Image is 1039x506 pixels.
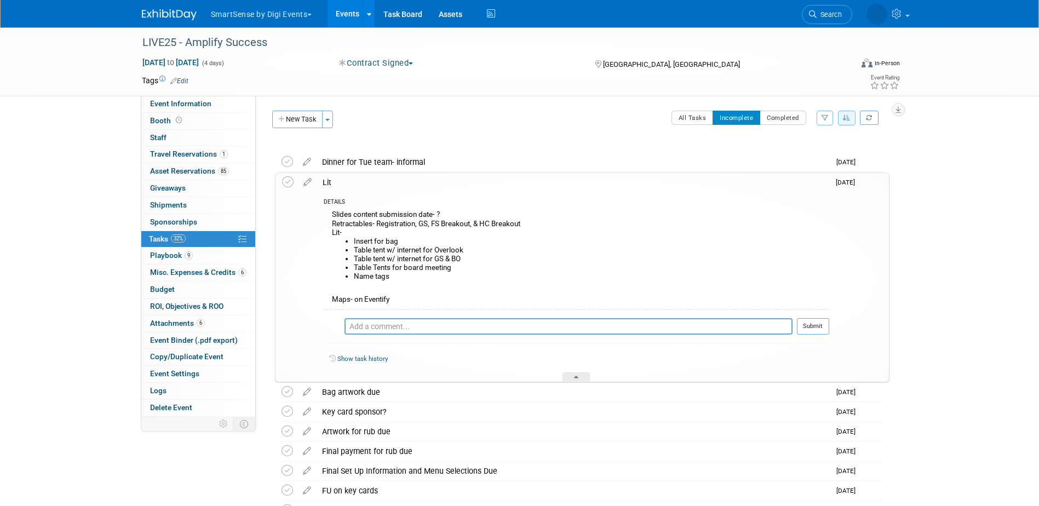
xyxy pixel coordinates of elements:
[141,264,255,281] a: Misc. Expenses & Credits6
[861,386,875,400] img: Abby Allison
[238,268,246,277] span: 6
[788,57,900,73] div: Event Format
[141,383,255,399] a: Logs
[836,487,861,495] span: [DATE]
[150,352,223,361] span: Copy/Duplicate Event
[317,422,830,441] div: Artwork for rub due
[297,407,317,417] a: edit
[150,336,238,344] span: Event Binder (.pdf export)
[317,383,830,401] div: Bag artwork due
[354,237,829,246] li: Insert for bag
[141,146,255,163] a: Travel Reservations1
[150,99,211,108] span: Event Information
[324,319,339,334] img: Abby Allison
[141,163,255,180] a: Asset Reservations85
[836,428,861,435] span: [DATE]
[165,58,176,67] span: to
[861,156,875,170] img: Abby Allison
[324,198,829,208] div: DETAILS
[317,481,830,500] div: FU on key cards
[860,176,875,191] img: Abby Allison
[218,167,229,175] span: 85
[297,387,317,397] a: edit
[149,234,186,243] span: Tasks
[141,400,255,416] a: Delete Event
[141,349,255,365] a: Copy/Duplicate Event
[324,208,829,309] div: Slides content submission date- ? Retractables- Registration, GS, FS Breakout, & HC Breakout Lit-...
[141,180,255,197] a: Giveaways
[337,355,388,363] a: Show task history
[141,130,255,146] a: Staff
[861,426,875,440] img: Abby Allison
[836,408,861,416] span: [DATE]
[150,251,193,260] span: Playbook
[354,272,829,281] li: Name tags
[297,446,317,456] a: edit
[141,231,255,248] a: Tasks32%
[836,179,860,186] span: [DATE]
[150,116,184,125] span: Booth
[150,166,229,175] span: Asset Reservations
[354,263,829,272] li: Table Tents for board meeting
[713,111,760,125] button: Incomplete
[150,386,167,395] span: Logs
[861,445,875,459] img: Abby Allison
[861,465,875,479] img: Abby Allison
[874,59,900,67] div: In-Person
[150,369,199,378] span: Event Settings
[836,447,861,455] span: [DATE]
[317,173,829,192] div: Lit
[272,111,323,128] button: New Task
[220,150,228,158] span: 1
[866,4,887,25] img: Abby Allison
[150,302,223,311] span: ROI, Objectives & ROO
[836,467,861,475] span: [DATE]
[141,248,255,264] a: Playbook9
[150,403,192,412] span: Delete Event
[197,319,205,327] span: 6
[150,133,167,142] span: Staff
[836,388,861,396] span: [DATE]
[861,406,875,420] img: Abby Allison
[142,9,197,20] img: ExhibitDay
[150,200,187,209] span: Shipments
[860,111,879,125] a: Refresh
[150,217,197,226] span: Sponsorships
[317,153,830,171] div: Dinner for Tue team- informal
[797,318,829,335] button: Submit
[297,157,317,167] a: edit
[297,427,317,436] a: edit
[150,319,205,327] span: Attachments
[317,403,830,421] div: Key card sponsor?
[141,298,255,315] a: ROI, Objectives & ROO
[817,10,842,19] span: Search
[298,177,317,187] a: edit
[174,116,184,124] span: Booth not reserved yet
[214,417,233,431] td: Personalize Event Tab Strip
[802,5,852,24] a: Search
[671,111,714,125] button: All Tasks
[150,285,175,294] span: Budget
[297,486,317,496] a: edit
[317,462,830,480] div: Final Set Up Information and Menu Selections Due
[142,75,188,86] td: Tags
[142,58,199,67] span: [DATE] [DATE]
[141,332,255,349] a: Event Binder (.pdf export)
[297,466,317,476] a: edit
[760,111,806,125] button: Completed
[141,214,255,231] a: Sponsorships
[861,485,875,499] img: Abby Allison
[141,96,255,112] a: Event Information
[141,113,255,129] a: Booth
[870,75,899,81] div: Event Rating
[201,60,224,67] span: (4 days)
[335,58,417,69] button: Contract Signed
[836,158,861,166] span: [DATE]
[233,417,255,431] td: Toggle Event Tabs
[171,234,186,243] span: 32%
[317,442,830,461] div: Final payment for rub due
[141,366,255,382] a: Event Settings
[139,33,836,53] div: LIVE25 - Amplify Success
[170,77,188,85] a: Edit
[185,251,193,260] span: 9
